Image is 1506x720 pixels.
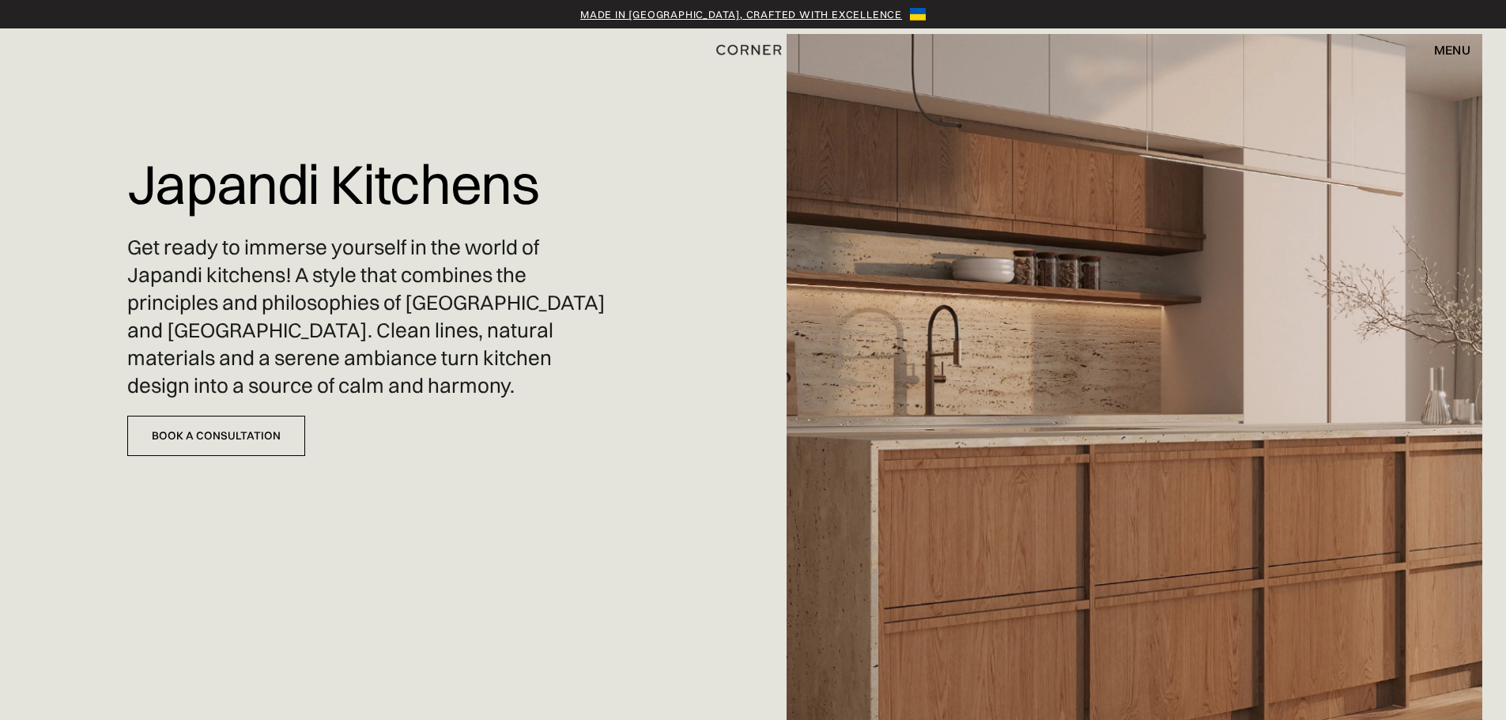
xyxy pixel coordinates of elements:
a: Book a Consultation [127,416,305,456]
p: Get ready to immerse yourself in the world of Japandi kitchens! A style that combines the princip... [127,234,617,401]
a: home [699,40,807,60]
h1: Japandi Kitchens [127,142,539,226]
div: menu [1418,36,1470,63]
a: Made in [GEOGRAPHIC_DATA], crafted with excellence [580,6,902,22]
div: menu [1434,43,1470,56]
